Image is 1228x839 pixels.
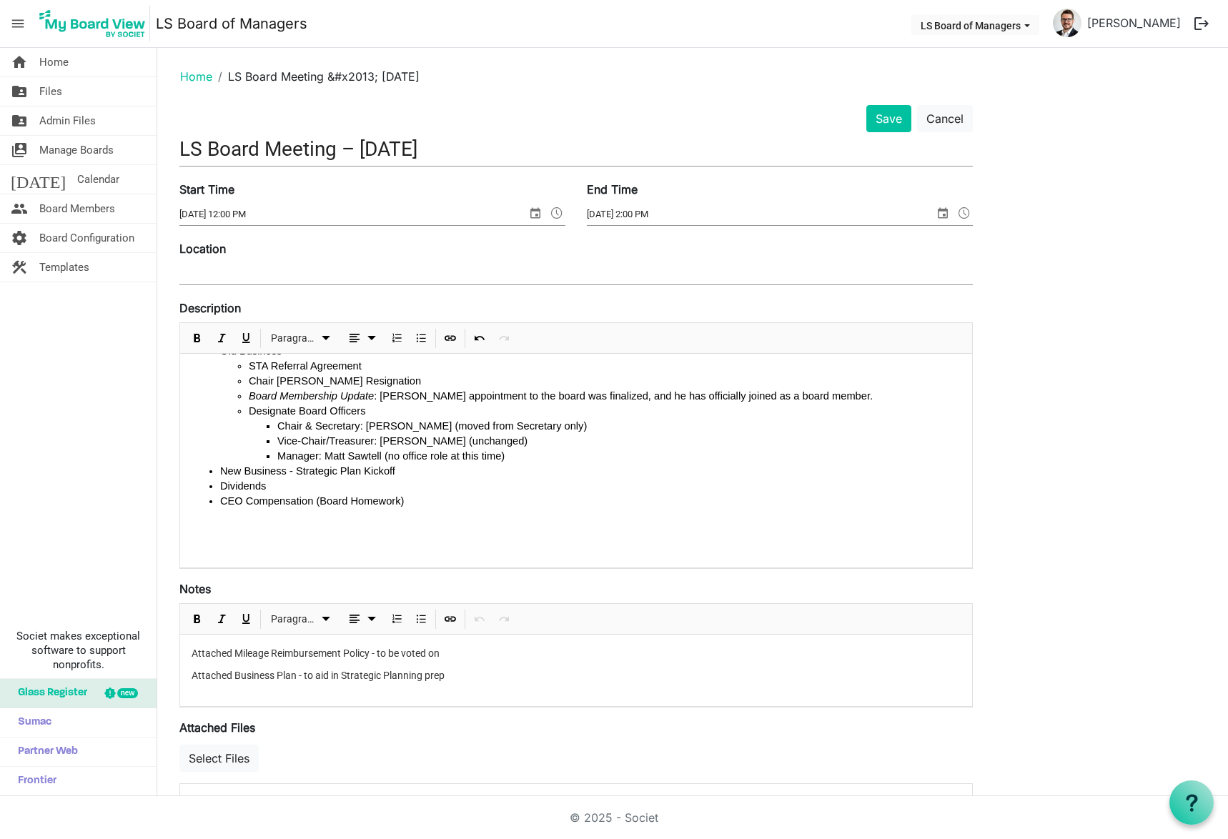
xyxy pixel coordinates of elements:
div: Formats [263,323,339,353]
span: select [527,204,544,222]
input: Title [179,132,973,166]
div: Underline [234,604,258,634]
span: Board Membership Update [249,390,374,402]
li: LS Board Meeting &#x2013; [DATE] [212,68,420,85]
button: Select Files [179,745,259,772]
span: Glass Register [11,679,87,708]
button: Bold [188,329,207,347]
span: STA Referral Agreement [249,360,362,372]
button: Numbered List [387,610,407,628]
button: Undo [470,329,490,347]
button: Bulleted List [412,610,431,628]
span: Dividends [220,480,266,492]
span: menu [4,10,31,37]
span: Files [39,77,62,106]
img: My Board View Logo [35,6,150,41]
span: people [11,194,28,223]
button: Italic [212,329,232,347]
button: Bulleted List [412,329,431,347]
a: LS Board of Managers [156,9,307,38]
span: Paragraph [271,610,317,628]
div: Numbered List [385,604,409,634]
span: Designate Board Officers [249,405,365,417]
span: [DATE] [11,165,66,194]
button: dropdownbutton [341,610,382,628]
button: Save [866,105,911,132]
div: Italic [209,604,234,634]
label: Start Time [179,181,234,198]
button: Italic [212,610,232,628]
div: Bold [185,604,209,634]
button: Underline [237,329,256,347]
span: Admin Files [39,106,96,135]
div: Bulleted List [409,323,433,353]
span: Calendar [77,165,119,194]
div: Undo [467,323,492,353]
span: switch_account [11,136,28,164]
span: Manage Boards [39,136,114,164]
button: Underline [237,610,256,628]
button: Paragraph dropdownbutton [266,329,337,347]
span: New Business - Strategic Plan Kickoff [220,465,395,477]
a: [PERSON_NAME] [1081,9,1187,37]
div: Alignments [339,323,385,353]
span: construction [11,253,28,282]
span: Templates [39,253,89,282]
span: : [PERSON_NAME] appointment to the board was finalized, and he has officially joined as a board m... [374,390,873,402]
div: Insert Link [438,604,462,634]
button: Bold [188,610,207,628]
button: dropdownbutton [341,329,382,347]
div: Bold [185,323,209,353]
p: Attached Business Plan - to aid in Strategic Planning prep [192,668,961,683]
a: Home [180,69,212,84]
span: Chair & Secretary: [PERSON_NAME] (moved from Secretary only) [277,420,587,432]
span: Board Members [39,194,115,223]
span: Paragraph [271,329,317,347]
span: folder_shared [11,106,28,135]
button: Insert Link [441,610,460,628]
button: Cancel [917,105,973,132]
label: End Time [587,181,638,198]
a: My Board View Logo [35,6,156,41]
span: Name [195,795,217,805]
span: settings [11,224,28,252]
div: Italic [209,323,234,353]
label: Location [179,240,226,257]
span: Vice-Chair/Treasurer: [PERSON_NAME] (unchanged) [277,435,528,447]
label: Description [179,299,241,317]
span: Home [39,48,69,76]
div: Formats [263,604,339,634]
span: home [11,48,28,76]
div: new [117,688,138,698]
span: Partner Web [11,738,78,766]
div: Underline [234,323,258,353]
span: Societ makes exceptional software to support nonprofits. [6,629,150,672]
label: Attached Files [179,719,255,736]
a: © 2025 - Societ [570,810,658,825]
div: Alignments [339,604,385,634]
span: Frontier [11,767,56,795]
span: Sumac [11,708,51,737]
img: sZrgULg8m3vtYtHk0PzfUEea1BEp_N8QeI7zlGueGCVlz0kDYsagTMMMWndUEySlY7MnxghWH3xl2UzGmYukPA_thumb.png [1053,9,1081,37]
button: Insert Link [441,329,460,347]
div: Numbered List [385,323,409,353]
p: Attached Mileage Reimbursement Policy - to be voted on [192,646,961,661]
span: Chair [PERSON_NAME] Resignation [249,375,421,387]
span: folder_shared [11,77,28,106]
span: Manager: Matt Sawtell (no office role at this time) [277,450,505,462]
button: logout [1187,9,1217,39]
button: Numbered List [387,329,407,347]
span: select [934,204,951,222]
span: Board Configuration [39,224,134,252]
div: Insert Link [438,323,462,353]
label: Notes [179,580,211,597]
button: LS Board of Managers dropdownbutton [911,15,1039,35]
div: Bulleted List [409,604,433,634]
button: Paragraph dropdownbutton [266,610,337,628]
span: CEO Compensation (Board Homework) [220,495,404,507]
